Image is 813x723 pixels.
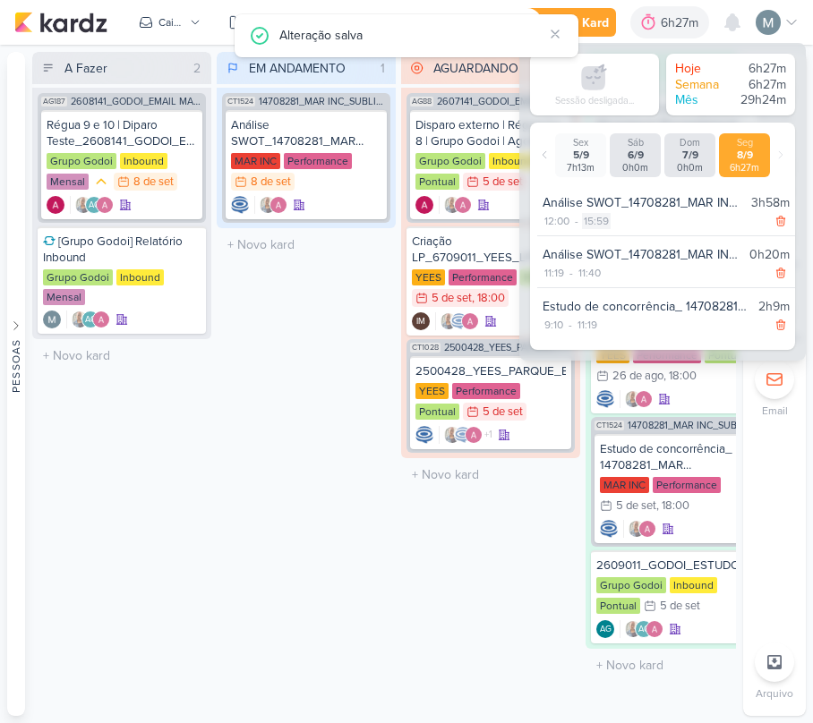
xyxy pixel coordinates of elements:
[543,265,566,281] div: 11:19
[756,10,781,35] img: Mariana Amorim
[620,620,663,638] div: Colaboradores: Iara Santos, Aline Gimenez Graciano, Alessandra Gomes
[465,426,483,444] img: Alessandra Gomes
[41,97,67,106] span: AG187
[279,25,543,45] div: Alteração salva
[595,421,624,430] span: CT1524
[47,196,64,214] img: Alessandra Gomes
[620,390,653,408] div: Colaboradores: Iara Santos, Alessandra Gomes
[412,312,430,330] div: Isabella Machado Guimarães
[668,162,712,174] div: 0h0m
[410,97,433,106] span: AG88
[70,196,114,214] div: Colaboradores: Iara Santos, Aline Gimenez Graciano, Alessandra Gomes
[415,196,433,214] div: Criador(a): Alessandra Gomes
[405,462,577,488] input: + Novo kard
[435,312,479,330] div: Colaboradores: Iara Santos, Caroline Traven De Andrade, Alessandra Gomes
[415,117,566,149] div: Disparo externo | Régua 7 e 8 | Grupo Godoi | Agosto
[120,153,167,169] div: Inbound
[415,363,566,379] div: 2500428_YEES_PARQUE_BUENA_VISTA_AJUSTE_LP
[43,289,85,305] div: Mensal
[613,162,657,174] div: 0h0m
[555,95,634,106] div: Sessão desligada...
[89,201,100,210] p: AG
[410,343,441,353] span: CT1028
[47,174,89,190] div: Mensal
[47,117,197,149] div: Régua 9 e 10 | Diparo Teste_2608141_GODOI_EMAIL MARKETING_SETEMBRO
[623,520,656,538] div: Colaboradores: Iara Santos, Alessandra Gomes
[596,598,640,614] div: Pontual
[92,310,110,328] img: Alessandra Gomes
[600,477,649,493] div: MAR INC
[624,390,642,408] img: Iara Santos
[415,404,459,420] div: Pontual
[133,176,174,188] div: 8 de set
[559,162,603,174] div: 7h13m
[412,234,569,266] div: Criação LP_6709011_YEES_LP MEETING_PARQUE BUENA VISTA
[576,317,599,333] div: 11:19
[251,176,291,188] div: 8 de set
[616,500,656,512] div: 5 de set
[483,428,492,442] span: +1
[565,317,576,333] div: -
[635,620,653,638] div: Aline Gimenez Graciano
[663,370,697,382] div: , 18:00
[751,193,790,212] div: 3h58m
[596,577,666,593] div: Grupo Godoi
[47,153,116,169] div: Grupo Godoi
[461,312,479,330] img: Alessandra Gomes
[675,92,729,108] div: Mês
[71,310,89,328] img: Iara Santos
[624,620,642,638] img: Iara Santos
[8,339,24,393] div: Pessoas
[284,153,352,169] div: Performance
[559,137,603,149] div: Sex
[259,97,387,106] span: 14708281_MAR INC_SUBLIME_JARDINS_PLANEJAMENTO ESTRATÉGICO
[85,196,103,214] div: Aline Gimenez Graciano
[749,245,790,264] div: 0h20m
[660,600,700,612] div: 5 de set
[756,685,793,702] p: Arquivo
[412,312,430,330] div: Criador(a): Isabella Machado Guimarães
[373,59,392,78] div: 1
[577,265,603,281] div: 11:40
[443,426,461,444] img: Iara Santos
[675,61,729,77] div: Hoje
[415,426,433,444] div: Criador(a): Caroline Traven De Andrade
[270,196,287,214] img: Alessandra Gomes
[443,196,461,214] img: Iara Santos
[670,577,717,593] div: Inbound
[559,149,603,162] div: 5/9
[43,310,61,328] div: Criador(a): Mariana Amorim
[259,196,277,214] img: Iara Santos
[96,196,114,214] img: Alessandra Gomes
[454,426,472,444] img: Caroline Traven De Andrade
[596,620,614,638] div: Criador(a): Aline Gimenez Graciano
[226,97,255,106] span: CT1524
[439,196,472,214] div: Colaboradores: Iara Santos, Alessandra Gomes
[14,12,107,33] img: kardz.app
[638,520,656,538] img: Alessandra Gomes
[596,557,754,574] div: 2609011_GODOI_ESTUDO_COMO_TAGUEAR_CONVERSAS_WHATSAPP_RD
[596,390,614,408] img: Caroline Traven De Andrade
[600,520,618,538] div: Criador(a): Caroline Traven De Andrade
[571,213,582,229] div: -
[596,390,614,408] div: Criador(a): Caroline Traven De Andrade
[415,383,449,399] div: YEES
[653,477,721,493] div: Performance
[440,312,458,330] img: Iara Santos
[231,196,249,214] div: Criador(a): Caroline Traven De Andrade
[723,162,766,174] div: 6h27m
[231,153,280,169] div: MAR INC
[220,232,392,258] input: + Novo kard
[437,97,571,106] span: 2607141_GODOI_EMAIL MARKETING_AGOSTO
[758,297,790,316] div: 2h9m
[635,390,653,408] img: Alessandra Gomes
[596,620,614,638] div: Aline Gimenez Graciano
[600,520,618,538] img: Caroline Traven De Andrade
[254,196,287,214] div: Colaboradores: Iara Santos, Alessandra Gomes
[543,317,565,333] div: 9:10
[762,403,788,419] p: Email
[489,153,536,169] div: Inbound
[439,426,492,444] div: Colaboradores: Iara Santos, Caroline Traven De Andrade, Alessandra Gomes, Isabella Machado Guimarães
[92,173,110,191] div: Prioridade Média
[483,176,523,188] div: 5 de set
